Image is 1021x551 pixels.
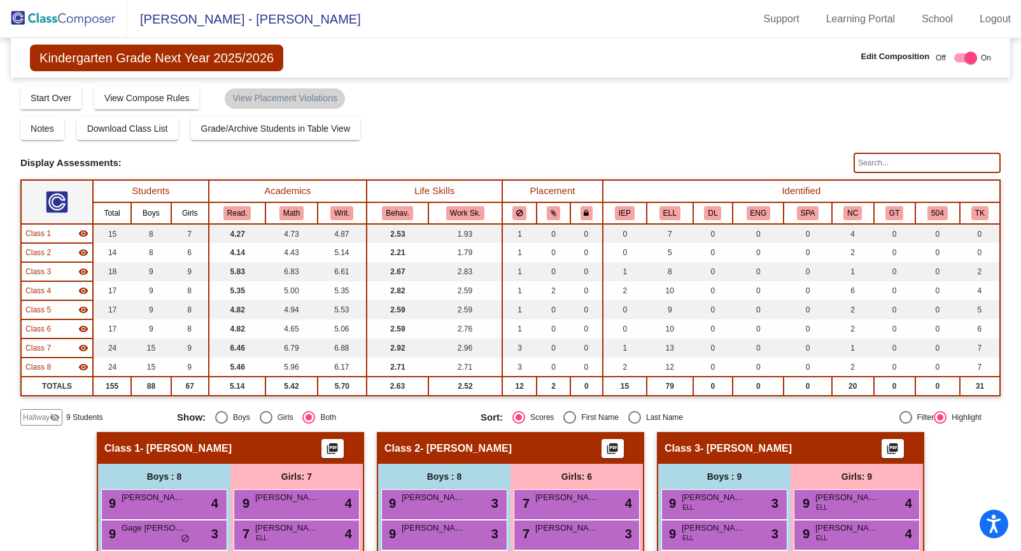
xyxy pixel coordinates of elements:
td: 6.46 [209,338,266,358]
td: 0 [733,262,784,281]
td: 1 [502,281,537,300]
td: 0 [537,319,570,338]
td: 10 [647,319,693,338]
span: Class 6 [25,323,51,335]
td: 10 [647,281,693,300]
td: 2 [832,243,874,262]
td: 1 [502,243,537,262]
td: 0 [693,377,733,396]
td: 1.93 [428,224,502,243]
td: 0 [537,300,570,319]
td: No teacher - Baughman [21,224,93,243]
td: 0 [693,224,733,243]
span: [PERSON_NAME] [682,491,745,504]
td: 0 [733,358,784,377]
span: Class 3 [25,266,51,277]
td: 2.71 [367,358,428,377]
td: 0 [570,281,603,300]
td: 0 [874,262,915,281]
td: 5.83 [209,262,266,281]
td: 0 [693,338,733,358]
span: Class 3 [665,442,700,455]
td: 7 [960,358,1000,377]
div: Both [315,412,336,423]
mat-icon: visibility [78,267,88,277]
td: 0 [915,300,960,319]
td: 5.53 [318,300,367,319]
td: No teacher - Thelen [21,319,93,338]
button: Notes [20,117,64,140]
td: 0 [693,262,733,281]
button: Math [279,206,304,220]
td: 5 [960,300,1000,319]
td: 1 [502,224,537,243]
div: Girls: 6 [510,464,643,489]
td: 0 [784,338,831,358]
button: Behav. [382,206,412,220]
td: 67 [171,377,209,396]
th: Primary Language - Spanish [784,202,831,224]
td: 6 [832,281,874,300]
td: 0 [570,262,603,281]
mat-icon: visibility [78,248,88,258]
td: 0 [915,262,960,281]
span: Notes [31,123,54,134]
td: 31 [960,377,1000,396]
td: 4.73 [265,224,317,243]
td: 0 [960,243,1000,262]
button: Download Class List [77,117,178,140]
td: 0 [570,300,603,319]
span: Grade/Archive Students in Table View [201,123,351,134]
td: 1 [603,262,647,281]
td: 2 [537,281,570,300]
td: 1 [832,338,874,358]
th: Boys [131,202,171,224]
th: Identified [603,180,1000,202]
span: Show: [177,412,206,423]
td: 0 [733,338,784,358]
th: Placement [502,180,603,202]
td: No teacher - Bermudez [21,358,93,377]
button: Grade/Archive Students in Table View [191,117,361,140]
td: 0 [537,224,570,243]
span: [PERSON_NAME] - [PERSON_NAME] [127,9,361,29]
td: 7 [960,338,1000,358]
td: 0 [570,319,603,338]
mat-radio-group: Select an option [177,411,471,424]
td: 15 [603,377,647,396]
mat-icon: visibility [78,343,88,353]
td: 9 [131,300,171,319]
td: No teacher - Brawner [21,300,93,319]
td: No teacher - Evers [21,281,93,300]
td: 0 [874,319,915,338]
td: 0 [784,300,831,319]
th: Primary Language - English [733,202,784,224]
td: 1 [502,319,537,338]
div: Filter [912,412,934,423]
td: 2.82 [367,281,428,300]
td: 2 [832,319,874,338]
td: 0 [537,262,570,281]
mat-chip: View Placement Violations [225,88,344,109]
td: 9 [131,281,171,300]
td: 0 [874,243,915,262]
td: 88 [131,377,171,396]
div: Boys : 8 [98,464,230,489]
td: 3 [502,358,537,377]
th: Girls [171,202,209,224]
span: - [PERSON_NAME] [140,442,232,455]
button: TK [971,206,989,220]
td: 1 [832,262,874,281]
span: Edit Composition [861,50,929,63]
td: 0 [603,224,647,243]
td: 8 [647,262,693,281]
th: Keep with students [537,202,570,224]
span: Class 2 [384,442,420,455]
a: Learning Portal [816,9,906,29]
td: 0 [874,358,915,377]
td: 0 [537,338,570,358]
td: 2.96 [428,338,502,358]
mat-icon: visibility [78,228,88,239]
td: 2 [603,281,647,300]
td: 0 [784,281,831,300]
